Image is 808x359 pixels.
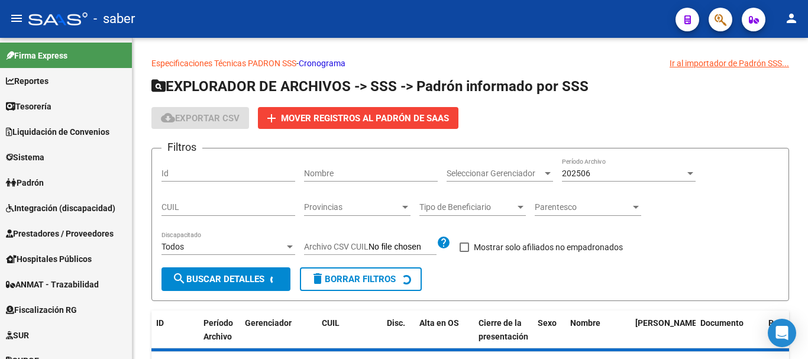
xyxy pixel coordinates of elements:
span: Tipo de Beneficiario [419,202,515,212]
span: Provincias [304,202,400,212]
span: Alta en OS [419,318,459,328]
span: - saber [93,6,135,32]
datatable-header-cell: Nombre [565,311,631,350]
mat-icon: cloud_download [161,111,175,125]
span: Hospitales Públicos [6,253,92,266]
span: Gerenciador [245,318,292,328]
span: Reportes [6,75,49,88]
h3: Filtros [161,139,202,156]
span: Documento [700,318,744,328]
span: Exportar CSV [161,113,240,124]
datatable-header-cell: Cierre de la presentación [474,311,533,350]
datatable-header-cell: Documento [696,311,764,350]
div: Ir al importador de Padrón SSS... [670,57,789,70]
span: Liquidación de Convenios [6,125,109,138]
span: Firma Express [6,49,67,62]
span: [PERSON_NAME]. [635,318,702,328]
span: Cierre de la presentación [479,318,528,341]
mat-icon: add [264,111,279,125]
mat-icon: search [172,271,186,286]
datatable-header-cell: Período Archivo [199,311,240,350]
span: Mostrar solo afiliados no empadronados [474,240,623,254]
datatable-header-cell: Disc. [382,311,415,350]
span: Nombre [570,318,600,328]
span: Archivo CSV CUIL [304,242,369,251]
datatable-header-cell: CUIL [317,311,382,350]
span: Período Archivo [203,318,233,341]
a: Especificaciones Técnicas PADRON SSS [151,59,296,68]
button: Mover registros al PADRÓN de SAAS [258,107,458,129]
input: Archivo CSV CUIL [369,242,437,253]
button: Buscar Detalles [161,267,290,291]
button: Borrar Filtros [300,267,422,291]
span: 202506 [562,169,590,178]
datatable-header-cell: Fecha Nac. [631,311,696,350]
span: ANMAT - Trazabilidad [6,278,99,291]
mat-icon: menu [9,11,24,25]
div: Open Intercom Messenger [768,319,796,347]
datatable-header-cell: Sexo [533,311,565,350]
span: Disc. [387,318,405,328]
span: Buscar Detalles [172,274,264,284]
span: Fiscalización RG [6,303,77,316]
p: - [151,57,789,70]
datatable-header-cell: Gerenciador [240,311,317,350]
span: Padrón [6,176,44,189]
span: Tesorería [6,100,51,113]
a: Cronograma [299,59,345,68]
mat-icon: help [437,235,451,250]
span: Integración (discapacidad) [6,202,115,215]
button: Exportar CSV [151,107,249,129]
span: Seleccionar Gerenciador [447,169,542,179]
span: Borrar Filtros [311,274,396,284]
span: Mover registros al PADRÓN de SAAS [281,113,449,124]
span: SUR [6,329,29,342]
span: Sexo [538,318,557,328]
span: Sistema [6,151,44,164]
mat-icon: person [784,11,799,25]
span: Parentesco [535,202,631,212]
datatable-header-cell: Alta en OS [415,311,474,350]
span: EXPLORADOR DE ARCHIVOS -> SSS -> Padrón informado por SSS [151,78,589,95]
span: CUIL [322,318,340,328]
span: Todos [161,242,184,251]
span: Prestadores / Proveedores [6,227,114,240]
datatable-header-cell: ID [151,311,199,350]
mat-icon: delete [311,271,325,286]
span: ID [156,318,164,328]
